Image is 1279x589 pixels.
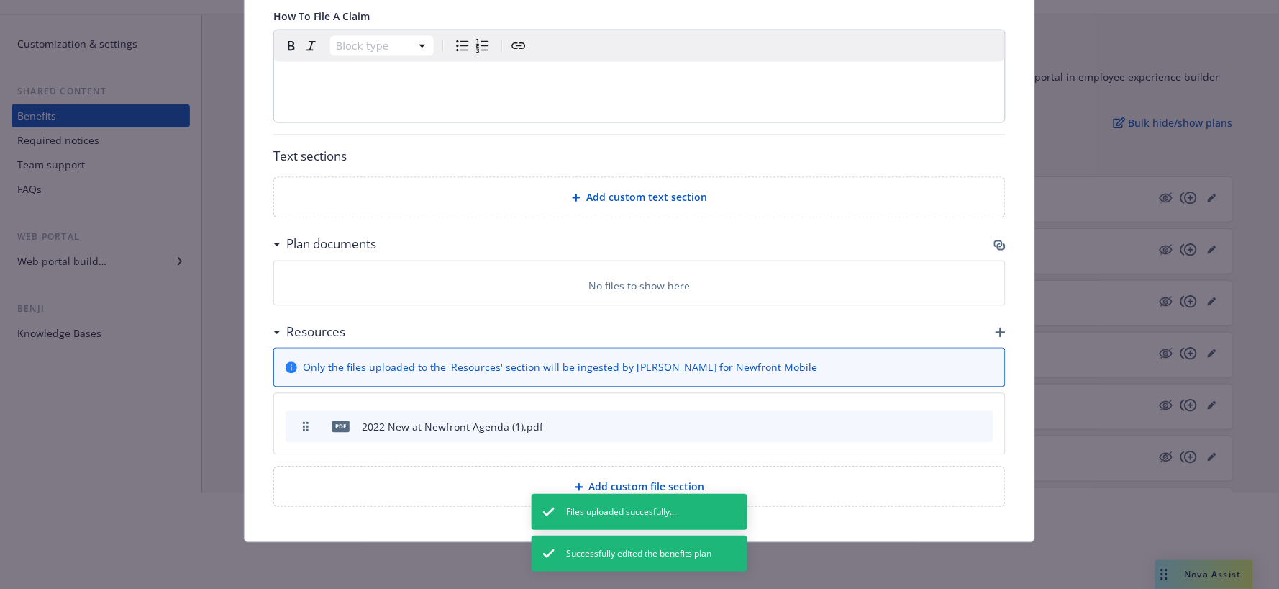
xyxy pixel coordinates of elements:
div: Plan documents [273,235,376,254]
button: archive file [976,420,988,435]
div: 2022 New at Newfront Agenda (1).pdf [362,420,543,435]
button: Bold [281,36,301,56]
div: toggle group [452,36,493,56]
button: Create link [509,36,529,56]
span: Add custom file section [589,480,705,495]
h3: Resources [286,323,345,342]
button: Italic [301,36,322,56]
div: editable markdown [274,62,1005,96]
span: Only the files uploaded to the 'Resources' section will be ingested by [PERSON_NAME] for Newfront... [303,360,818,375]
button: download file [929,420,940,435]
div: Resources [273,323,345,342]
span: How To File A Claim [273,9,370,23]
div: Add custom text section [273,177,1006,218]
h3: Plan documents [286,235,376,254]
span: Files uploaded succesfully... [566,505,676,518]
button: Bulleted list [452,36,473,56]
span: Successfully edited the benefits plan [566,547,711,560]
div: Add custom file section [273,467,1006,508]
span: Add custom text section [586,190,707,205]
p: Text sections [273,147,1006,166]
button: Numbered list [473,36,493,56]
button: preview file [952,420,965,435]
span: pdf [332,421,350,432]
p: No files to show here [589,279,691,294]
button: Block type [330,36,434,56]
